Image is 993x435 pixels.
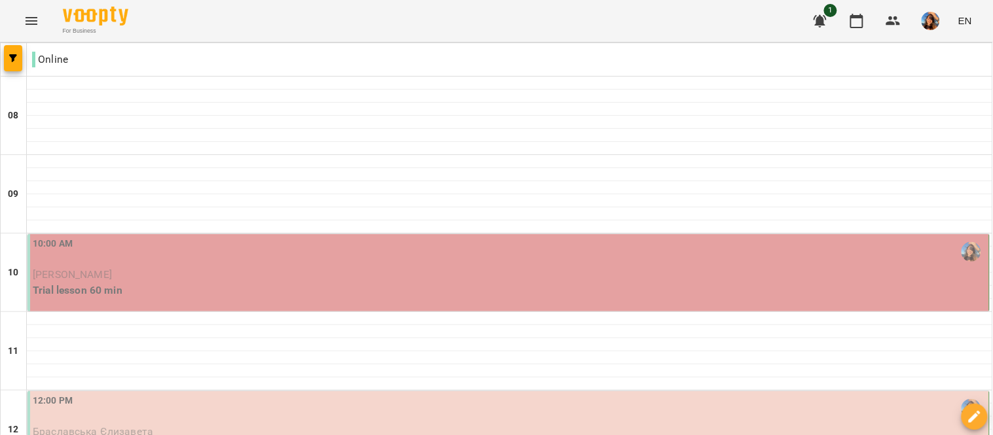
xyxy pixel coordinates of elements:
p: Trial lesson 60 min [33,283,986,298]
img: Вербова Єлизавета Сергіївна (а) [962,399,981,419]
span: For Business [63,27,128,35]
span: 1 [824,4,837,17]
button: EN [953,9,977,33]
img: Вербова Єлизавета Сергіївна (а) [962,242,981,262]
button: Menu [16,5,47,37]
img: Voopty Logo [63,7,128,26]
label: 10:00 AM [33,237,73,251]
p: Online [32,52,68,67]
h6: 10 [8,266,18,280]
h6: 09 [8,187,18,201]
img: a3cfe7ef423bcf5e9dc77126c78d7dbf.jpg [922,12,940,30]
label: 12:00 PM [33,394,73,408]
h6: 11 [8,344,18,358]
span: [PERSON_NAME] [33,268,112,281]
span: EN [958,14,972,27]
h6: 08 [8,109,18,123]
